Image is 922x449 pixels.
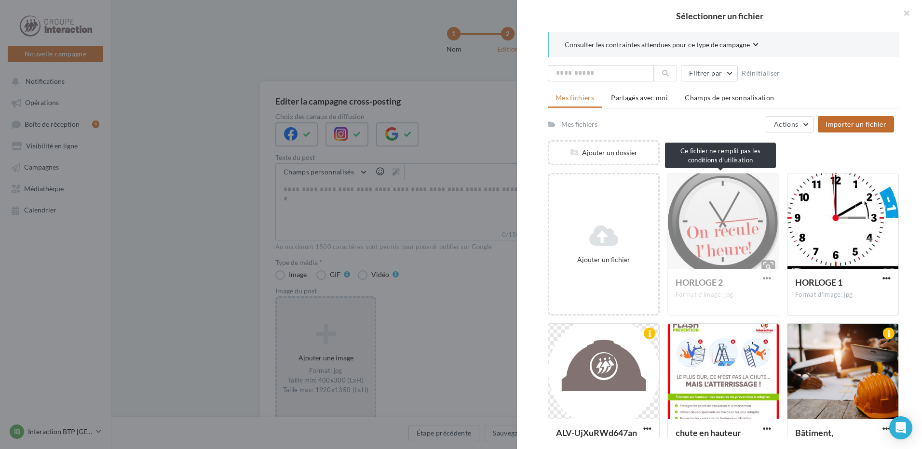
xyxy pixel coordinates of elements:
div: Ajouter un fichier [553,255,654,264]
span: Actions [774,120,798,128]
button: Importer un fichier [818,116,894,132]
div: Mes fichiers [561,119,597,129]
button: Filtrer par [681,65,738,81]
div: Format d'image: jpg [795,291,891,299]
div: Ajouter un dossier [549,148,658,158]
span: Importer un fichier [826,120,886,128]
span: HORLOGE 1 [795,277,842,288]
span: Mes fichiers [556,93,594,102]
h2: Sélectionner un fichier [532,12,907,20]
span: Partagés avec moi [611,93,668,102]
span: chute en hauteur [676,427,741,438]
div: Open Intercom Messenger [889,416,912,439]
span: Consulter les contraintes attendues pour ce type de campagne [565,40,750,50]
button: Actions [766,116,814,132]
div: Ce fichier ne remplit pas les conditions d'utilisation [665,143,776,168]
span: Champs de personnalisation [685,93,774,102]
button: Réinitialiser [738,67,784,79]
button: Consulter les contraintes attendues pour ce type de campagne [565,40,759,52]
